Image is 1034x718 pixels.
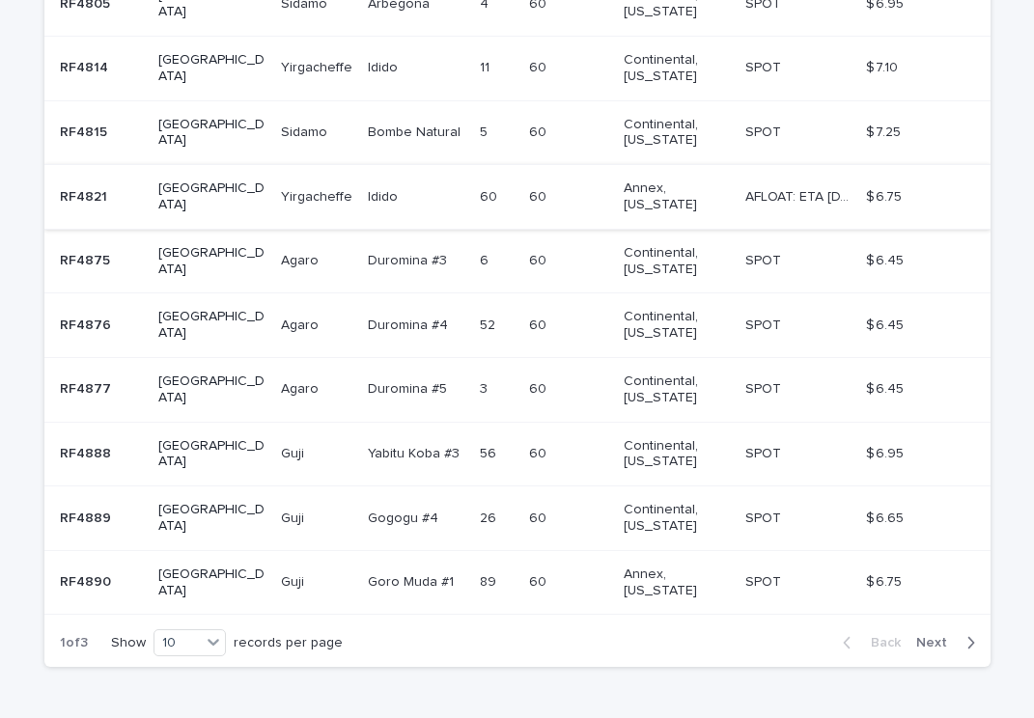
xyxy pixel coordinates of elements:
p: 11 [480,56,493,76]
p: Yabitu Koba #3 [368,442,463,462]
p: $ 7.10 [866,56,902,76]
p: $ 6.65 [866,507,908,527]
p: Agaro [281,249,322,269]
p: SPOT [745,314,785,334]
p: RF4876 [60,314,115,334]
p: $ 6.45 [866,377,908,398]
tr: RF4815RF4815 [GEOGRAPHIC_DATA]SidamoSidamo Bombe NaturalBombe Natural 55 6060 Continental, [US_ST... [44,100,991,165]
p: Agaro [281,314,322,334]
p: RF4877 [60,377,115,398]
p: RF4814 [60,56,112,76]
tr: RF4888RF4888 [GEOGRAPHIC_DATA]GujiGuji Yabitu Koba #3Yabitu Koba #3 5656 6060 Continental, [US_ST... [44,422,991,486]
p: records per page [234,635,343,651]
p: [GEOGRAPHIC_DATA] [158,180,265,213]
p: 60 [529,56,550,76]
p: [GEOGRAPHIC_DATA] [158,52,265,85]
p: Guji [281,442,308,462]
p: SPOT [745,507,785,527]
p: Idido [368,185,402,206]
p: [GEOGRAPHIC_DATA] [158,373,265,406]
p: RF4888 [60,442,115,462]
p: Gogogu #4 [368,507,442,527]
p: $ 6.75 [866,570,906,591]
button: Next [908,634,991,651]
p: [GEOGRAPHIC_DATA] [158,245,265,278]
p: Idido [368,56,402,76]
p: 60 [529,507,550,527]
p: Duromina #3 [368,249,451,269]
p: RF4815 [60,121,111,141]
p: Bombe Natural [368,121,464,141]
p: Agaro [281,377,322,398]
tr: RF4814RF4814 [GEOGRAPHIC_DATA]YirgacheffeYirgacheffe IdidoIdido 1111 6060 Continental, [US_STATE]... [44,36,991,100]
p: $ 6.75 [866,185,906,206]
tr: RF4889RF4889 [GEOGRAPHIC_DATA]GujiGuji Gogogu #4Gogogu #4 2626 6060 Continental, [US_STATE] SPOTS... [44,486,991,551]
span: Back [859,636,901,649]
p: 60 [529,249,550,269]
p: 3 [480,377,491,398]
p: Show [111,635,146,651]
p: [GEOGRAPHIC_DATA] [158,309,265,342]
p: 56 [480,442,500,462]
p: SPOT [745,121,785,141]
p: Yirgacheffe [281,56,356,76]
p: $ 6.95 [866,442,908,462]
p: $ 6.45 [866,249,908,269]
p: Goro Muda #1 [368,570,458,591]
p: Guji [281,507,308,527]
p: SPOT [745,442,785,462]
tr: RF4877RF4877 [GEOGRAPHIC_DATA]AgaroAgaro Duromina #5Duromina #5 33 6060 Continental, [US_STATE] S... [44,357,991,422]
p: 6 [480,249,492,269]
p: AFLOAT: ETA 09-27-2025 [745,185,854,206]
tr: RF4821RF4821 [GEOGRAPHIC_DATA]YirgacheffeYirgacheffe IdidoIdido 6060 6060 Annex, [US_STATE] AFLOA... [44,165,991,230]
p: 26 [480,507,500,527]
p: 1 of 3 [44,620,103,667]
p: RF4890 [60,570,115,591]
p: 60 [480,185,501,206]
p: 60 [529,121,550,141]
p: 60 [529,442,550,462]
p: 60 [529,377,550,398]
p: 60 [529,314,550,334]
p: $ 7.25 [866,121,905,141]
p: $ 6.45 [866,314,908,334]
p: RF4821 [60,185,111,206]
tr: RF4875RF4875 [GEOGRAPHIC_DATA]AgaroAgaro Duromina #3Duromina #3 66 6060 Continental, [US_STATE] S... [44,229,991,293]
p: Duromina #4 [368,314,452,334]
p: [GEOGRAPHIC_DATA] [158,117,265,150]
p: 60 [529,570,550,591]
p: Sidamo [281,121,331,141]
p: [GEOGRAPHIC_DATA] [158,438,265,471]
tr: RF4876RF4876 [GEOGRAPHIC_DATA]AgaroAgaro Duromina #4Duromina #4 5252 6060 Continental, [US_STATE]... [44,293,991,358]
p: SPOT [745,249,785,269]
p: SPOT [745,377,785,398]
div: 10 [154,633,201,653]
p: Yirgacheffe [281,185,356,206]
p: SPOT [745,56,785,76]
p: RF4889 [60,507,115,527]
button: Back [827,634,908,651]
tr: RF4890RF4890 [GEOGRAPHIC_DATA]GujiGuji Goro Muda #1Goro Muda #1 8989 6060 Annex, [US_STATE] SPOTS... [44,550,991,615]
p: [GEOGRAPHIC_DATA] [158,502,265,535]
p: 5 [480,121,491,141]
p: [GEOGRAPHIC_DATA] [158,566,265,599]
p: 60 [529,185,550,206]
span: Next [916,636,959,649]
p: Guji [281,570,308,591]
p: 89 [480,570,500,591]
p: SPOT [745,570,785,591]
p: Duromina #5 [368,377,451,398]
p: RF4875 [60,249,114,269]
p: 52 [480,314,499,334]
